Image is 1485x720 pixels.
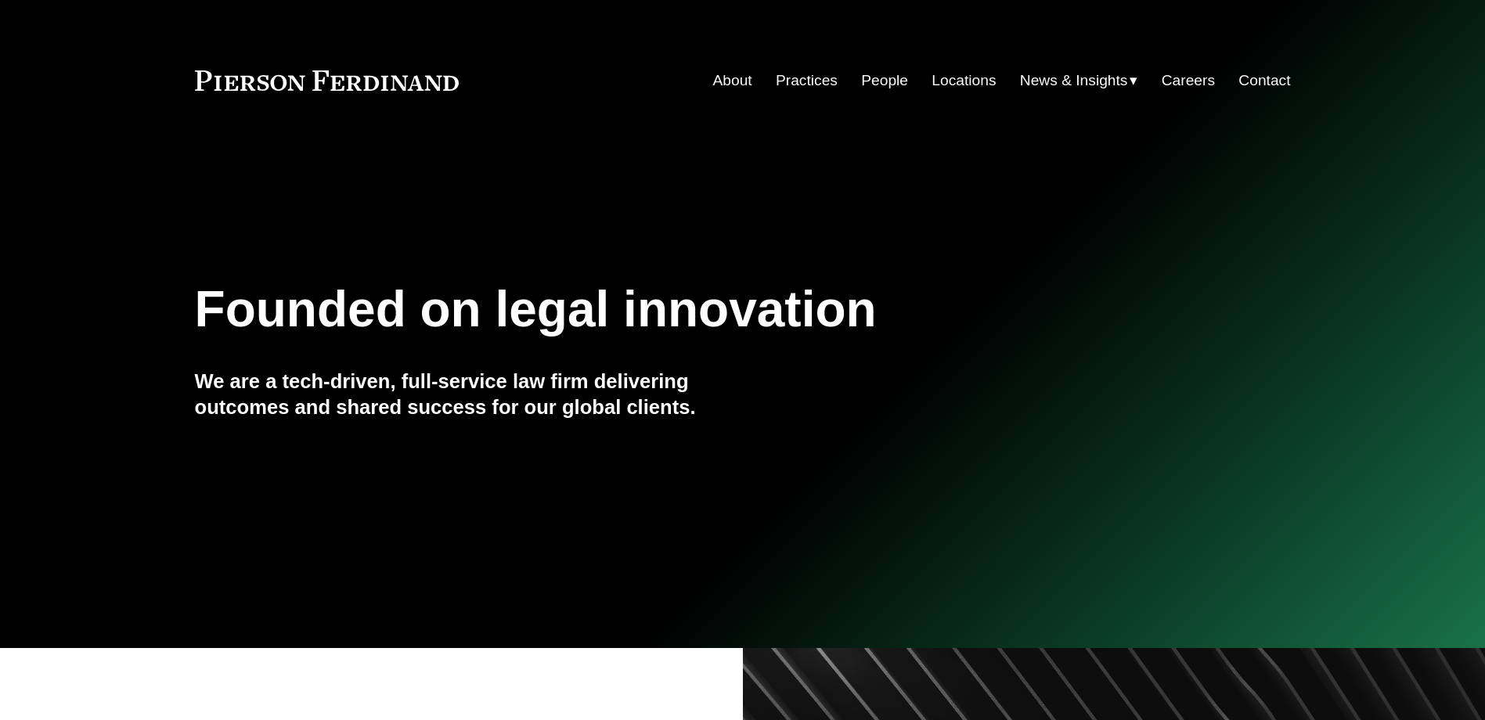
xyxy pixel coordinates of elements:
a: Contact [1238,66,1290,95]
h4: We are a tech-driven, full-service law firm delivering outcomes and shared success for our global... [195,369,743,419]
a: Locations [932,66,996,95]
h1: Founded on legal innovation [195,281,1108,338]
a: Practices [776,66,838,95]
a: People [861,66,908,95]
a: Careers [1162,66,1215,95]
a: About [713,66,752,95]
span: News & Insights [1020,67,1128,95]
a: folder dropdown [1020,66,1138,95]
